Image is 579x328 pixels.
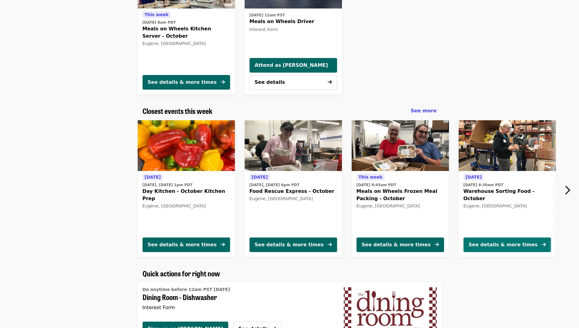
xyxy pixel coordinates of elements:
a: See more [411,107,436,114]
i: arrow-right icon [221,242,225,248]
button: Attend as [PERSON_NAME] [250,58,337,73]
time: [DATE] 8:30am PDT [464,182,503,188]
div: See details & more times [362,241,431,248]
div: Eugene, [GEOGRAPHIC_DATA] [464,203,551,209]
span: Interest Form [143,305,175,310]
img: Day Kitchen - October Kitchen Prep organized by FOOD For Lane County [138,120,235,171]
time: [DATE] 12am PST [250,12,285,18]
span: Meals on Wheels Kitchen Server - October [143,25,230,40]
span: Warehouse Sorting Food - October [464,188,551,202]
div: See details & more times [148,241,217,248]
button: See details & more times [143,237,230,252]
span: Day Kitchen - October Kitchen Prep [143,188,230,202]
span: See more [411,108,436,114]
i: arrow-right icon [328,79,332,85]
a: See details for "Dining Room - Dishwasher" [143,285,329,314]
a: See details for "Meals on Wheels Frozen Meal Packing - October" [352,120,449,257]
time: [DATE], [DATE] 1pm PDT [143,182,193,188]
button: See details & more times [357,237,444,252]
div: Eugene, [GEOGRAPHIC_DATA] [143,41,230,46]
a: See details for "Food Rescue Express - October" [245,120,342,257]
a: See details for "Day Kitchen - October Kitchen Prep" [138,120,235,257]
span: Dining Room - Dishwasher [143,293,329,302]
time: [DATE] 8am PDT [143,20,176,25]
i: chevron-right icon [564,184,570,196]
button: Next item [559,182,579,199]
span: Do anytime before 12am PST [DATE] [143,287,230,292]
img: Warehouse Sorting Food - October organized by FOOD For Lane County [459,120,556,171]
div: Eugene, [GEOGRAPHIC_DATA] [143,203,230,209]
i: arrow-right icon [542,242,546,248]
span: [DATE] [466,175,482,179]
span: Food Rescue Express - October [250,188,337,195]
span: Meals on Wheels Frozen Meal Packing - October [357,188,444,202]
i: arrow-right icon [221,79,225,85]
button: See details & more times [250,237,337,252]
a: See details for "Meals on Wheels Driver" [250,11,337,34]
a: Closest events this week [143,107,212,115]
button: See details [250,75,337,90]
span: Quick actions for right now [143,268,220,278]
span: Attend as [PERSON_NAME] [255,62,332,69]
div: Closest events this week [138,107,442,115]
span: See details [255,79,285,85]
span: Interest Form [250,27,278,32]
span: This week [359,175,383,179]
a: See details for "Warehouse Sorting Food - October" [459,120,556,257]
time: [DATE], [DATE] 6pm PDT [250,182,300,188]
span: [DATE] [252,175,268,179]
button: See details & more times [143,75,230,90]
img: Food Rescue Express - October organized by FOOD For Lane County [245,120,342,171]
div: Eugene, [GEOGRAPHIC_DATA] [357,203,444,209]
button: See details & more times [464,237,551,252]
div: See details & more times [148,79,217,86]
div: Eugene, [GEOGRAPHIC_DATA] [250,196,337,201]
span: This week [145,12,169,17]
div: See details & more times [469,241,538,248]
time: [DATE] 8:45am PDT [357,182,396,188]
img: Meals on Wheels Frozen Meal Packing - October organized by FOOD For Lane County [352,120,449,171]
i: arrow-right icon [435,242,439,248]
i: arrow-right icon [328,242,332,248]
span: Meals on Wheels Driver [250,18,337,25]
span: [DATE] [145,175,161,179]
span: Closest events this week [143,105,212,116]
div: See details & more times [255,241,324,248]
